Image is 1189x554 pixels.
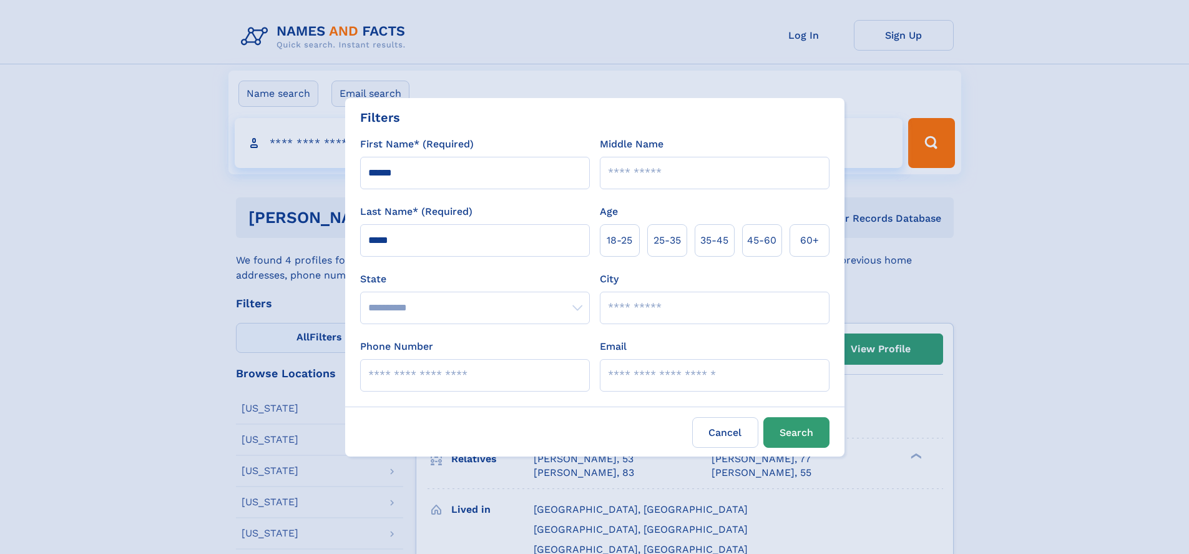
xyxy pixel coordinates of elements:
span: 25‑35 [653,233,681,248]
label: Cancel [692,417,758,448]
label: Email [600,339,627,354]
label: Age [600,204,618,219]
label: City [600,272,619,287]
label: Phone Number [360,339,433,354]
label: Last Name* (Required) [360,204,472,219]
span: 60+ [800,233,819,248]
span: 35‑45 [700,233,728,248]
label: Middle Name [600,137,663,152]
label: State [360,272,590,287]
button: Search [763,417,829,448]
span: 45‑60 [747,233,776,248]
label: First Name* (Required) [360,137,474,152]
div: Filters [360,108,400,127]
span: 18‑25 [607,233,632,248]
